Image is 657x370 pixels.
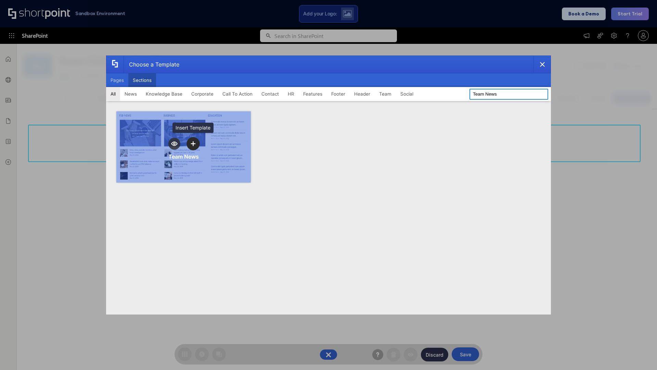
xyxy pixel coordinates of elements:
[396,87,418,101] button: Social
[299,87,327,101] button: Features
[106,73,128,87] button: Pages
[168,153,199,160] div: Team News
[327,87,350,101] button: Footer
[375,87,396,101] button: Team
[124,56,179,73] div: Choose a Template
[623,337,657,370] iframe: Chat Widget
[141,87,187,101] button: Knowledge Base
[120,87,141,101] button: News
[257,87,283,101] button: Contact
[106,56,551,314] div: template selector
[106,87,120,101] button: All
[218,87,257,101] button: Call To Action
[283,87,299,101] button: HR
[187,87,218,101] button: Corporate
[469,89,548,100] input: Search
[350,87,375,101] button: Header
[128,73,156,87] button: Sections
